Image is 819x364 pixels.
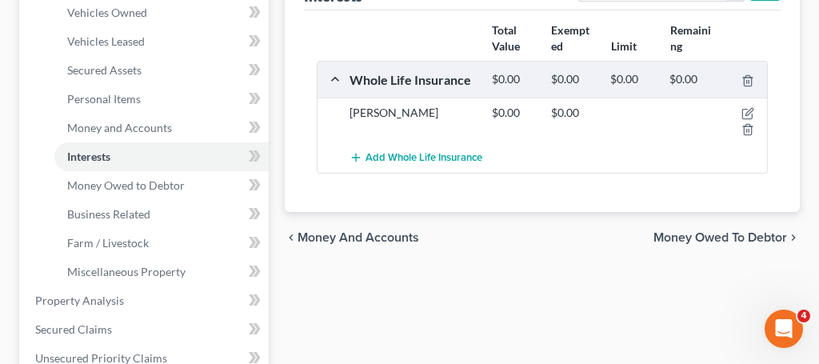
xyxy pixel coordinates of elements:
span: Money Owed to Debtor [67,178,185,192]
div: [PERSON_NAME] [342,105,484,137]
strong: Exempted [551,23,589,53]
span: Business Related [67,207,150,221]
span: Personal Items [67,92,141,106]
strong: Limit [611,39,637,53]
strong: Remaining [670,23,711,53]
a: Miscellaneous Property [54,258,269,286]
a: Secured Assets [54,56,269,85]
a: Interests [54,142,269,171]
iframe: Intercom live chat [765,310,803,348]
strong: Total Value [492,23,520,53]
a: Money and Accounts [54,114,269,142]
div: Whole Life Insurance [342,71,484,88]
div: $0.00 [661,72,721,87]
button: Add Whole Life Insurance [350,143,482,173]
span: Farm / Livestock [67,236,149,250]
span: Secured Claims [35,322,112,336]
button: chevron_left Money and Accounts [285,231,419,244]
a: Farm / Livestock [54,229,269,258]
div: $0.00 [543,105,602,121]
span: Property Analysis [35,294,124,307]
button: Money Owed to Debtor chevron_right [653,231,800,244]
span: Secured Assets [67,63,142,77]
a: Personal Items [54,85,269,114]
a: Property Analysis [22,286,269,315]
span: Money Owed to Debtor [653,231,787,244]
div: $0.00 [484,72,543,87]
a: Vehicles Leased [54,27,269,56]
span: Vehicles Owned [67,6,147,19]
a: Secured Claims [22,315,269,344]
a: Money Owed to Debtor [54,171,269,200]
span: Money and Accounts [298,231,419,244]
span: Add Whole Life Insurance [366,152,482,165]
div: $0.00 [602,72,661,87]
span: Money and Accounts [67,121,172,134]
span: Miscellaneous Property [67,265,186,278]
div: $0.00 [484,105,543,121]
div: $0.00 [543,72,602,87]
span: Interests [67,150,110,163]
i: chevron_left [285,231,298,244]
span: 4 [797,310,810,322]
span: Vehicles Leased [67,34,145,48]
a: Business Related [54,200,269,229]
i: chevron_right [787,231,800,244]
